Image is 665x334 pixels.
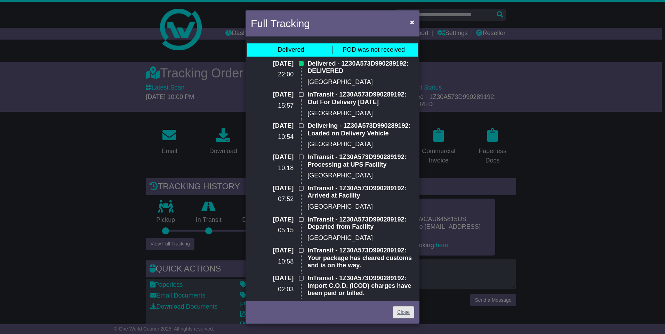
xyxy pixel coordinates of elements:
[307,78,414,86] p: [GEOGRAPHIC_DATA]
[251,102,294,110] p: 15:57
[251,153,294,161] p: [DATE]
[251,122,294,130] p: [DATE]
[278,46,304,54] div: Delivered
[393,306,414,318] a: Close
[343,46,405,53] span: POD was not received
[307,275,414,297] p: InTransit - 1Z30A573D990289192: Import C.O.D. (ICOD) charges have been paid or billed.
[307,110,414,117] p: [GEOGRAPHIC_DATA]
[251,185,294,192] p: [DATE]
[307,153,414,168] p: InTransit - 1Z30A573D990289192: Processing at UPS Facility
[307,60,414,75] p: Delivered - 1Z30A573D990289192: DELIVERED
[251,60,294,68] p: [DATE]
[251,16,310,31] h4: Full Tracking
[407,15,418,29] button: Close
[307,216,414,231] p: InTransit - 1Z30A573D990289192: Departed from Facility
[251,227,294,234] p: 05:15
[251,258,294,266] p: 10:58
[307,185,414,200] p: InTransit - 1Z30A573D990289192: Arrived at Facility
[410,18,414,26] span: ×
[307,203,414,211] p: [GEOGRAPHIC_DATA]
[251,247,294,254] p: [DATE]
[307,122,414,137] p: Delivering - 1Z30A573D990289192: Loaded on Delivery Vehicle
[251,165,294,172] p: 10:18
[251,286,294,293] p: 02:03
[307,172,414,179] p: [GEOGRAPHIC_DATA]
[251,91,294,99] p: [DATE]
[251,275,294,282] p: [DATE]
[307,141,414,148] p: [GEOGRAPHIC_DATA]
[251,216,294,224] p: [DATE]
[307,247,414,269] p: InTransit - 1Z30A573D990289192: Your package has cleared customs and is on the way.
[307,91,414,106] p: InTransit - 1Z30A573D990289192: Out For Delivery [DATE]
[251,195,294,203] p: 07:52
[307,234,414,242] p: [GEOGRAPHIC_DATA]
[251,133,294,141] p: 10:54
[251,71,294,78] p: 22:00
